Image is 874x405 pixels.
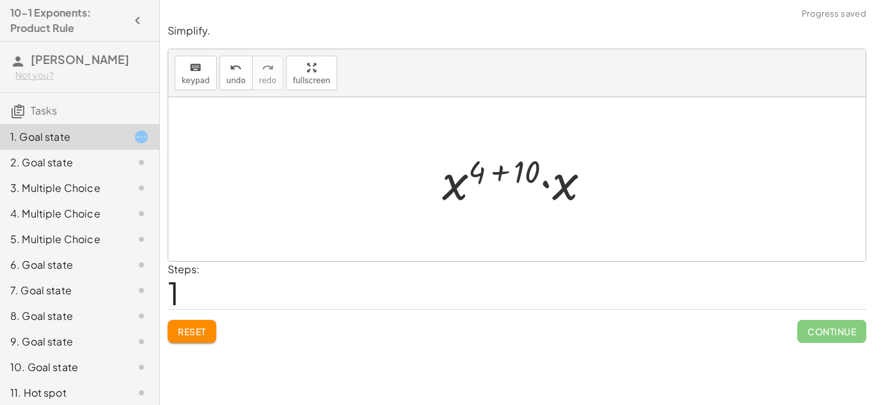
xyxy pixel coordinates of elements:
i: Task not started. [134,180,149,196]
div: 3. Multiple Choice [10,180,113,196]
i: Task not started. [134,385,149,401]
button: Reset [168,320,216,343]
button: fullscreen [286,56,337,90]
span: Progress saved [802,8,866,20]
button: keyboardkeypad [175,56,217,90]
i: keyboard [189,60,202,75]
p: Simplify. [168,24,866,38]
i: Task not started. [134,360,149,375]
i: Task started. [134,129,149,145]
span: fullscreen [293,76,330,85]
span: [PERSON_NAME] [31,52,129,67]
div: 4. Multiple Choice [10,206,113,221]
i: redo [262,60,274,75]
span: Reset [178,326,206,337]
h4: 10-1 Exponents: Product Rule [10,5,126,36]
div: 7. Goal state [10,283,113,298]
div: Not you? [15,69,149,82]
label: Steps: [168,262,200,276]
span: redo [259,76,276,85]
div: 10. Goal state [10,360,113,375]
span: Tasks [31,104,57,117]
div: 6. Goal state [10,257,113,273]
i: Task not started. [134,155,149,170]
button: redoredo [252,56,283,90]
div: 2. Goal state [10,155,113,170]
button: undoundo [219,56,253,90]
i: Task not started. [134,308,149,324]
span: 1 [168,273,179,312]
div: 1. Goal state [10,129,113,145]
div: 5. Multiple Choice [10,232,113,247]
i: Task not started. [134,283,149,298]
i: Task not started. [134,257,149,273]
span: keypad [182,76,210,85]
i: Task not started. [134,334,149,349]
div: 8. Goal state [10,308,113,324]
div: 9. Goal state [10,334,113,349]
i: Task not started. [134,206,149,221]
span: undo [226,76,246,85]
div: 11. Hot spot [10,385,113,401]
i: Task not started. [134,232,149,247]
i: undo [230,60,242,75]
